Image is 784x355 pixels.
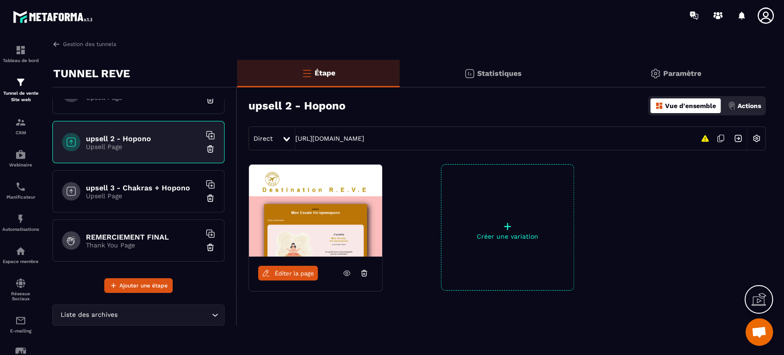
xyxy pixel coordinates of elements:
[2,239,39,271] a: automationsautomationsEspace membre
[52,304,225,326] div: Search for option
[13,8,96,25] img: logo
[655,102,663,110] img: dashboard-orange.40269519.svg
[2,227,39,232] p: Automatisations
[728,102,736,110] img: actions.d6e523a2.png
[15,45,26,56] img: formation
[2,308,39,340] a: emailemailE-mailing
[2,110,39,142] a: formationformationCRM
[86,134,201,143] h6: upsell 2 - Hopono
[738,102,761,109] p: Actions
[2,70,39,110] a: formationformationTunnel de vente Site web
[2,130,39,135] p: CRM
[206,95,215,104] img: trash
[86,241,201,249] p: Thank You Page
[86,143,201,150] p: Upsell Page
[104,278,173,293] button: Ajouter une étape
[2,328,39,333] p: E-mailing
[295,135,364,142] a: [URL][DOMAIN_NAME]
[206,194,215,203] img: trash
[2,38,39,70] a: formationformationTableau de bord
[663,69,701,78] p: Paramètre
[86,192,201,200] p: Upsell Page
[15,181,26,192] img: scheduler
[2,271,39,308] a: social-networksocial-networkRéseaux Sociaux
[745,318,773,346] div: Ouvrir le chat
[119,310,209,320] input: Search for option
[665,102,716,109] p: Vue d'ensemble
[249,165,382,257] img: image
[464,68,475,79] img: stats.20deebd0.svg
[301,68,312,79] img: bars-o.4a397970.svg
[119,281,168,290] span: Ajouter une étape
[52,40,116,48] a: Gestion des tunnels
[206,144,215,154] img: trash
[2,291,39,301] p: Réseaux Sociaux
[15,278,26,289] img: social-network
[58,310,119,320] span: Liste des archives
[248,99,345,112] h3: upsell 2 - Hopono
[748,130,765,147] img: setting-w.858f3a88.svg
[729,130,747,147] img: arrow-next.bcc2205e.svg
[86,183,201,192] h6: upsell 3 - Chakras + Hopono
[2,195,39,200] p: Planificateur
[650,68,661,79] img: setting-gr.5f69749f.svg
[441,233,574,240] p: Créer une variation
[52,40,61,48] img: arrow
[15,149,26,160] img: automations
[206,243,215,252] img: trash
[15,117,26,128] img: formation
[315,69,335,77] p: Étape
[86,94,201,101] p: Upsell Page
[15,315,26,326] img: email
[275,270,314,277] span: Éditer la page
[2,58,39,63] p: Tableau de bord
[2,162,39,167] p: Webinaire
[258,266,318,281] a: Éditer la page
[15,77,26,88] img: formation
[2,174,39,206] a: schedulerschedulerPlanificateur
[441,220,574,233] p: +
[2,90,39,103] p: Tunnel de vente Site web
[53,64,130,83] p: TUNNEL REVE
[15,213,26,224] img: automations
[2,142,39,174] a: automationsautomationsWebinaire
[2,206,39,239] a: automationsautomationsAutomatisations
[2,259,39,264] p: Espace membre
[86,233,201,241] h6: REMERCIEMENT FINAL
[254,135,273,142] span: Direct
[15,246,26,257] img: automations
[477,69,522,78] p: Statistiques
